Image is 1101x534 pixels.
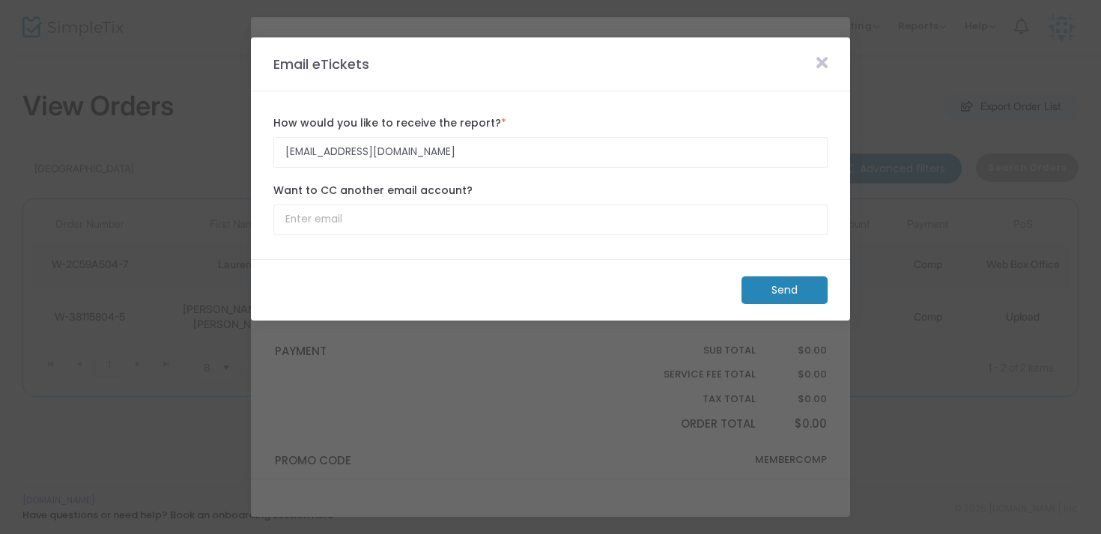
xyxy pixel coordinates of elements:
[273,204,828,235] input: Enter email
[273,137,828,168] input: Enter email
[273,115,828,131] label: How would you like to receive the report?
[741,276,828,304] m-button: Send
[266,54,377,74] m-panel-title: Email eTickets
[273,183,828,198] label: Want to CC another email account?
[251,37,850,91] m-panel-header: Email eTickets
